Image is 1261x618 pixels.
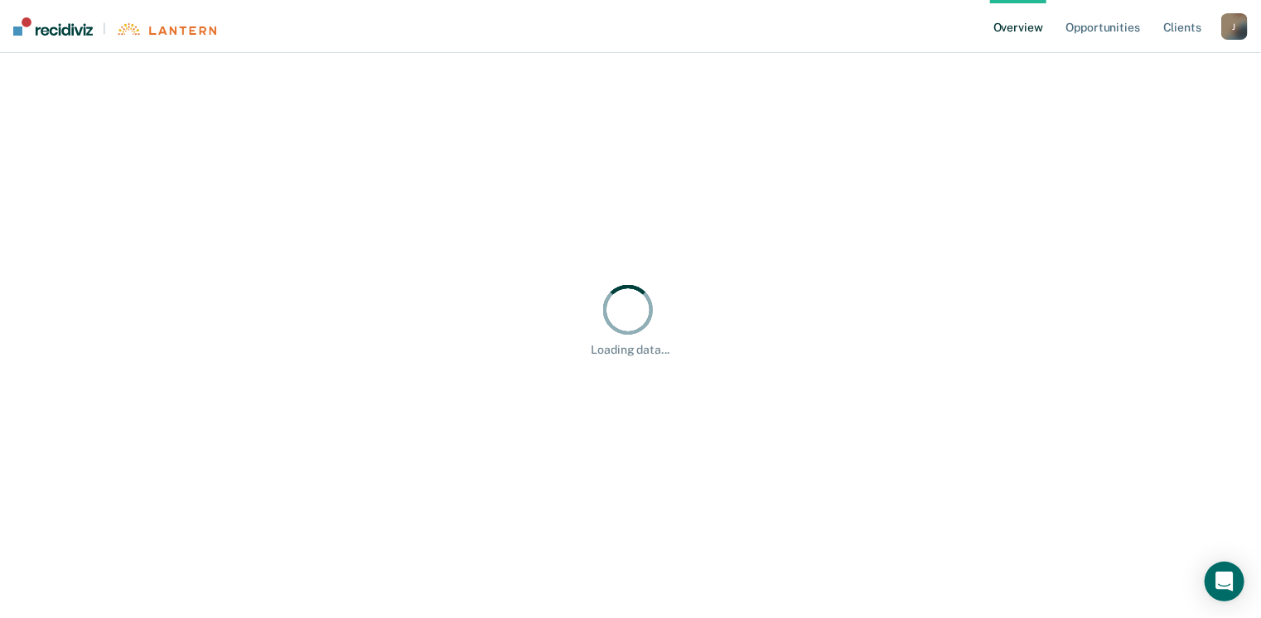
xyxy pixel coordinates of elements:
[13,17,93,36] img: Recidiviz
[13,17,216,36] a: |
[592,343,670,357] div: Loading data...
[1221,13,1248,40] button: J
[116,23,216,36] img: Lantern
[1205,562,1244,601] div: Open Intercom Messenger
[93,22,116,36] span: |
